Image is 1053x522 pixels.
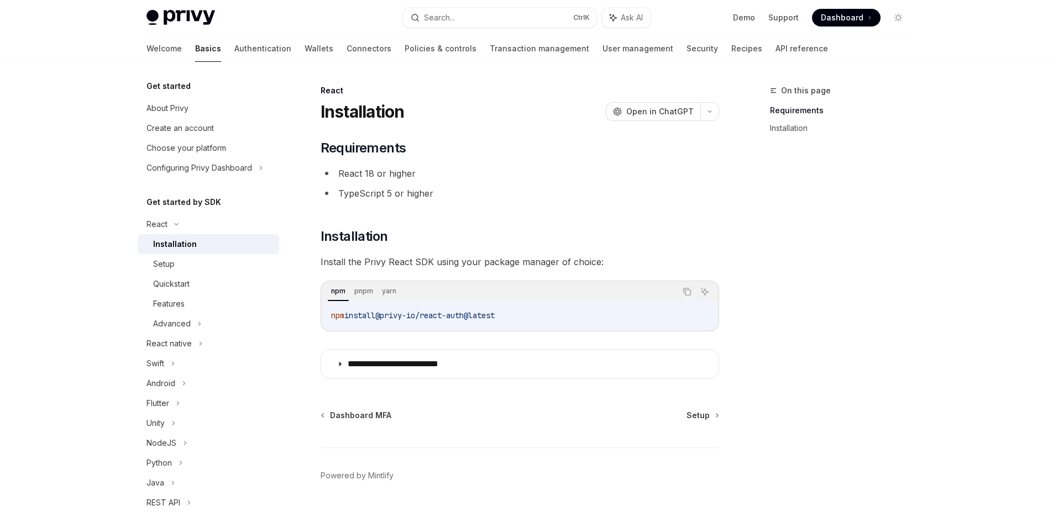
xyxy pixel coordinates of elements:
[146,476,164,489] div: Java
[146,377,175,390] div: Android
[146,496,180,509] div: REST API
[305,35,333,62] a: Wallets
[375,310,495,320] span: @privy-io/react-auth@latest
[687,410,710,421] span: Setup
[146,218,167,231] div: React
[776,35,828,62] a: API reference
[351,284,376,298] div: pnpm
[687,35,718,62] a: Security
[768,12,799,23] a: Support
[146,80,191,93] h5: Get started
[322,410,391,421] a: Dashboard MFA
[146,10,215,25] img: light logo
[146,397,169,410] div: Flutter
[733,12,755,23] a: Demo
[138,138,279,158] a: Choose your platform
[153,297,185,310] div: Features
[138,118,279,138] a: Create an account
[146,122,214,135] div: Create an account
[321,254,719,270] span: Install the Privy React SDK using your package manager of choice:
[889,9,907,27] button: Toggle dark mode
[146,141,226,155] div: Choose your platform
[146,436,176,450] div: NodeJS
[603,35,673,62] a: User management
[138,234,279,254] a: Installation
[146,357,164,370] div: Swift
[195,35,221,62] a: Basics
[146,456,172,470] div: Python
[424,11,455,24] div: Search...
[606,102,700,121] button: Open in ChatGPT
[781,84,831,97] span: On this page
[321,85,719,96] div: React
[602,8,651,28] button: Ask AI
[330,410,391,421] span: Dashboard MFA
[138,274,279,294] a: Quickstart
[321,166,719,181] li: React 18 or higher
[344,310,375,320] span: install
[403,8,596,28] button: Search...CtrlK
[328,284,349,298] div: npm
[321,139,406,157] span: Requirements
[234,35,291,62] a: Authentication
[146,102,188,115] div: About Privy
[321,102,405,122] h1: Installation
[153,257,175,271] div: Setup
[138,254,279,274] a: Setup
[146,416,165,430] div: Unity
[698,284,712,299] button: Ask AI
[490,35,589,62] a: Transaction management
[138,294,279,314] a: Features
[146,161,252,175] div: Configuring Privy Dashboard
[321,470,394,481] a: Powered by Mintlify
[573,13,590,22] span: Ctrl K
[770,102,916,119] a: Requirements
[821,12,863,23] span: Dashboard
[379,284,400,298] div: yarn
[405,35,476,62] a: Policies & controls
[731,35,762,62] a: Recipes
[138,98,279,118] a: About Privy
[621,12,643,23] span: Ask AI
[153,317,191,330] div: Advanced
[146,196,221,209] h5: Get started by SDK
[331,310,344,320] span: npm
[687,410,718,421] a: Setup
[680,284,694,299] button: Copy the contents from the code block
[812,9,881,27] a: Dashboard
[321,186,719,201] li: TypeScript 5 or higher
[347,35,391,62] a: Connectors
[146,337,192,350] div: React native
[626,106,694,117] span: Open in ChatGPT
[153,238,197,251] div: Installation
[146,35,182,62] a: Welcome
[321,228,388,245] span: Installation
[153,277,190,291] div: Quickstart
[770,119,916,137] a: Installation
